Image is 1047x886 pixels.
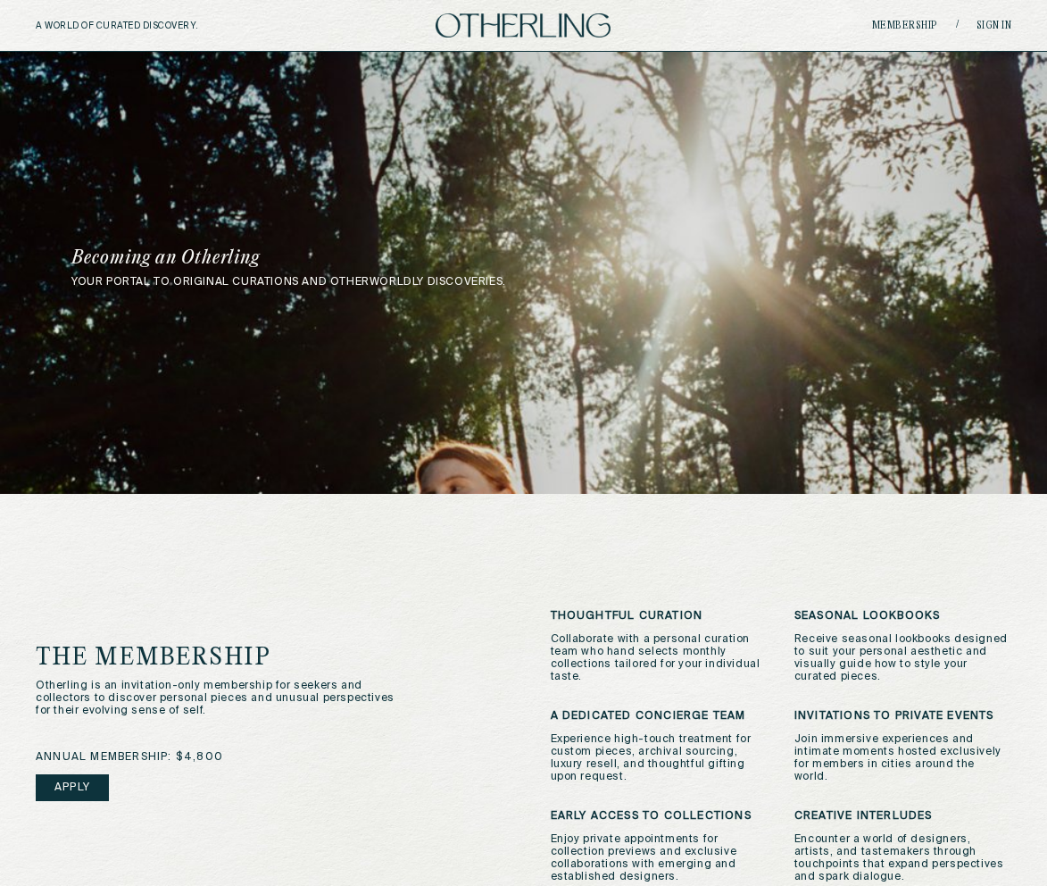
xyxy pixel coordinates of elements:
[551,733,768,783] p: Experience high-touch treatment for custom pieces, archival sourcing, luxury resell, and thoughtf...
[551,810,768,823] h3: early access to collections
[436,13,611,38] img: logo
[551,710,768,723] h3: a dedicated Concierge team
[794,833,1011,883] p: Encounter a world of designers, artists, and tastemakers through touchpoints that expand perspect...
[36,21,276,31] h5: A WORLD OF CURATED DISCOVERY.
[71,276,976,288] p: your portal to original curations and otherworldly discoveries.
[36,680,411,717] p: Otherling is an invitation-only membership for seekers and collectors to discover personal pieces...
[551,633,768,683] p: Collaborate with a personal curation team who hand selects monthly collections tailored for your ...
[976,21,1012,31] a: Sign in
[794,610,1011,623] h3: seasonal lookbooks
[872,21,938,31] a: Membership
[794,810,1011,823] h3: CREATIVE INTERLUDES
[794,710,1011,723] h3: invitations to private events
[794,733,1011,783] p: Join immersive experiences and intimate moments hosted exclusively for members in cities around t...
[551,610,768,623] h3: thoughtful curation
[794,633,1011,683] p: Receive seasonal lookbooks designed to suit your personal aesthetic and visually guide how to sty...
[71,249,614,267] h1: Becoming an Otherling
[551,833,768,883] p: Enjoy private appointments for collection previews and exclusive collaborations with emerging and...
[956,19,959,32] span: /
[36,646,479,671] h1: the membership
[36,751,223,764] span: annual membership: $4,800
[36,774,109,801] a: Apply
